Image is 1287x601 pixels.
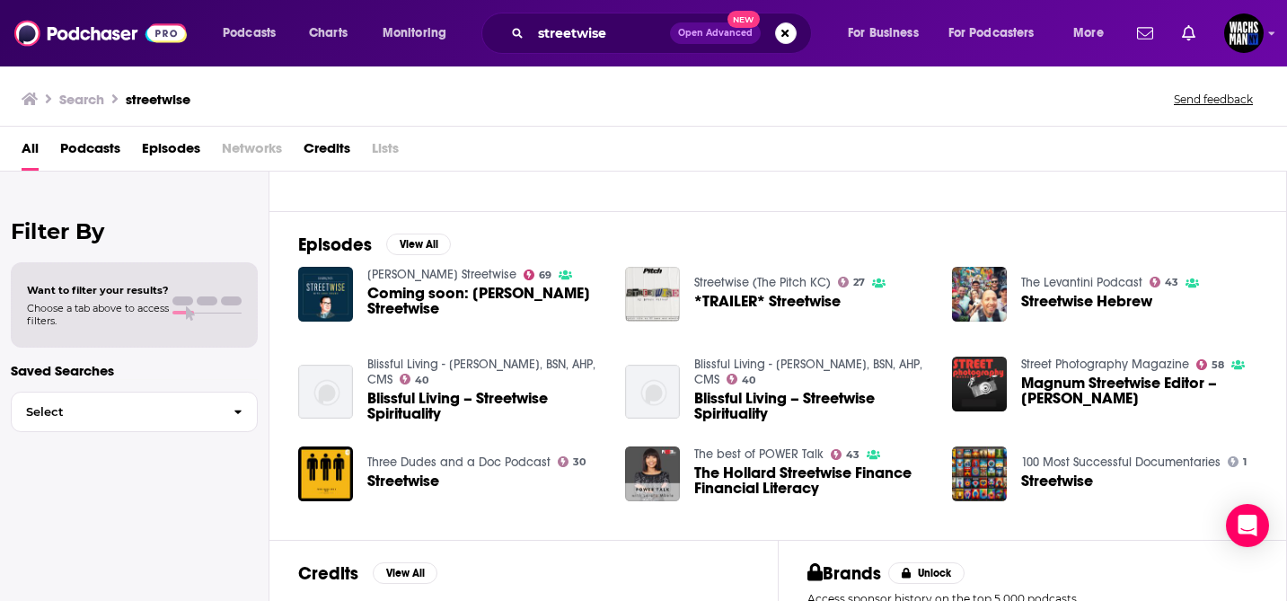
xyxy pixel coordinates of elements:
[415,376,428,384] span: 40
[573,458,586,466] span: 30
[14,16,187,50] img: Podchaser - Follow, Share and Rate Podcasts
[1226,504,1269,547] div: Open Intercom Messenger
[367,455,551,470] a: Three Dudes and a Doc Podcast
[625,365,680,420] img: Blissful Living – Streetwise Spirituality
[727,11,760,28] span: New
[1061,19,1126,48] button: open menu
[835,19,941,48] button: open menu
[1168,92,1258,107] button: Send feedback
[670,22,761,44] button: Open AdvancedNew
[367,286,604,316] a: Coming soon: Barron's Streetwise
[298,562,437,585] a: CreditsView All
[952,267,1007,322] img: Streetwise Hebrew
[298,234,451,256] a: EpisodesView All
[1150,277,1179,287] a: 43
[1224,13,1264,53] img: User Profile
[558,456,586,467] a: 30
[27,284,169,296] span: Want to filter your results?
[1243,458,1247,466] span: 1
[298,446,353,501] img: Streetwise
[1175,18,1203,49] a: Show notifications dropdown
[1073,21,1104,46] span: More
[1196,359,1225,370] a: 58
[952,357,1007,411] img: Magnum Streetwise Editor – Stephen McLaren
[367,286,604,316] span: Coming soon: [PERSON_NAME] Streetwise
[531,19,670,48] input: Search podcasts, credits, & more...
[952,446,1007,501] img: Streetwise
[60,134,120,171] a: Podcasts
[694,275,831,290] a: Streetwise (The Pitch KC)
[937,19,1061,48] button: open menu
[22,134,39,171] a: All
[367,391,604,421] a: Blissful Living – Streetwise Spirituality
[298,365,353,420] a: Blissful Living – Streetwise Spirituality
[694,465,930,496] a: The Hollard Streetwise Finance Financial Literacy
[694,446,824,462] a: The best of POWER Talk
[1021,455,1221,470] a: 100 Most Successful Documentaries
[304,134,350,171] span: Credits
[298,562,358,585] h2: Credits
[142,134,200,171] a: Episodes
[11,392,258,432] button: Select
[1021,294,1152,309] a: Streetwise Hebrew
[838,277,866,287] a: 27
[727,374,756,384] a: 40
[370,19,470,48] button: open menu
[210,19,299,48] button: open menu
[1021,357,1189,372] a: Street Photography Magazine
[846,451,859,459] span: 43
[1165,278,1178,287] span: 43
[1021,376,1257,406] span: Magnum Streetwise Editor – [PERSON_NAME]
[223,21,276,46] span: Podcasts
[539,271,551,279] span: 69
[1212,361,1224,369] span: 58
[625,267,680,322] img: *TRAILER* Streetwise
[1130,18,1160,49] a: Show notifications dropdown
[298,234,372,256] h2: Episodes
[498,13,829,54] div: Search podcasts, credits, & more...
[524,270,552,280] a: 69
[126,91,190,108] h3: streetwise
[367,357,595,387] a: Blissful Living - Rochéle M. Lawson, RN, BSN, AHP, CMS
[297,19,358,48] a: Charts
[1021,376,1257,406] a: Magnum Streetwise Editor – Stephen McLaren
[831,449,860,460] a: 43
[373,562,437,584] button: View All
[848,21,919,46] span: For Business
[625,446,680,501] img: The Hollard Streetwise Finance Financial Literacy
[1228,456,1247,467] a: 1
[367,473,439,489] a: Streetwise
[12,406,219,418] span: Select
[694,294,841,309] a: *TRAILER* Streetwise
[694,357,922,387] a: Blissful Living - Rochéle M. Lawson, RN, BSN, AHP, CMS
[298,267,353,322] a: Coming soon: Barron's Streetwise
[948,21,1035,46] span: For Podcasters
[367,267,516,282] a: Barron's Streetwise
[1224,13,1264,53] span: Logged in as WachsmanNY
[853,278,865,287] span: 27
[372,134,399,171] span: Lists
[1021,473,1093,489] a: Streetwise
[807,562,882,585] h2: Brands
[1021,275,1142,290] a: The Levantini Podcast
[59,91,104,108] h3: Search
[400,374,429,384] a: 40
[11,218,258,244] h2: Filter By
[694,391,930,421] a: Blissful Living – Streetwise Spirituality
